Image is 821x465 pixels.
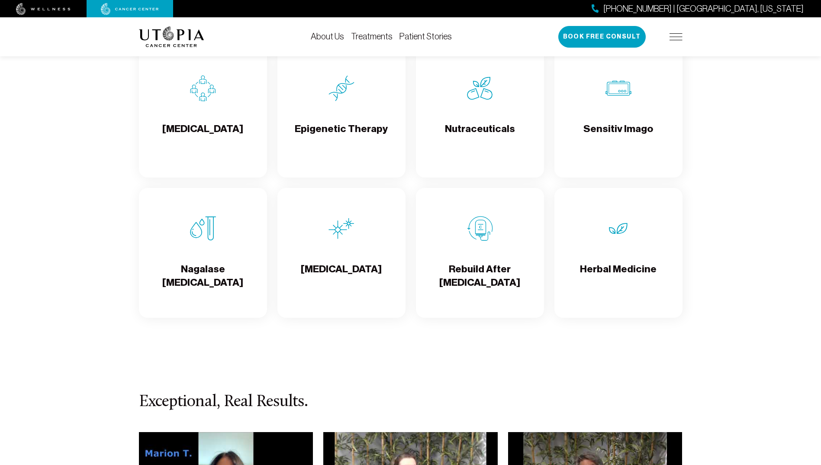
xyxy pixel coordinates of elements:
h4: Nutraceuticals [445,122,515,150]
img: Rebuild After Chemo [467,216,493,242]
a: Treatments [351,32,393,41]
img: wellness [16,3,71,15]
h4: [MEDICAL_DATA] [301,262,382,291]
img: Epigenetic Therapy [328,75,354,101]
h4: Epigenetic Therapy [295,122,388,150]
h4: [MEDICAL_DATA] [162,122,243,150]
a: NutraceuticalsNutraceuticals [416,48,544,178]
img: Nagalase Blood Test [190,216,216,242]
a: [PHONE_NUMBER] | [GEOGRAPHIC_DATA], [US_STATE] [592,3,804,15]
img: Nutraceuticals [467,75,493,101]
a: Epigenetic TherapyEpigenetic Therapy [277,48,406,178]
h3: Exceptional, Real Results. [139,393,683,411]
img: Herbal Medicine [605,216,631,242]
h4: Herbal Medicine [580,262,657,291]
a: Nagalase Blood TestNagalase [MEDICAL_DATA] [139,188,267,318]
img: Group Therapy [190,75,216,101]
h4: Nagalase [MEDICAL_DATA] [146,262,260,291]
a: Patient Stories [399,32,452,41]
img: icon-hamburger [670,33,683,40]
a: Herbal MedicineHerbal Medicine [554,188,683,318]
h4: Sensitiv Imago [583,122,653,150]
a: Group Therapy[MEDICAL_DATA] [139,48,267,178]
img: Sensitiv Imago [605,75,631,101]
a: Rebuild After ChemoRebuild After [MEDICAL_DATA] [416,188,544,318]
h4: Rebuild After [MEDICAL_DATA] [423,262,537,291]
button: Book Free Consult [558,26,646,48]
img: logo [139,26,204,47]
a: Sensitiv ImagoSensitiv Imago [554,48,683,178]
a: Hyperthermia[MEDICAL_DATA] [277,188,406,318]
img: Hyperthermia [328,216,354,242]
img: cancer center [101,3,159,15]
span: [PHONE_NUMBER] | [GEOGRAPHIC_DATA], [US_STATE] [603,3,804,15]
a: About Us [311,32,344,41]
